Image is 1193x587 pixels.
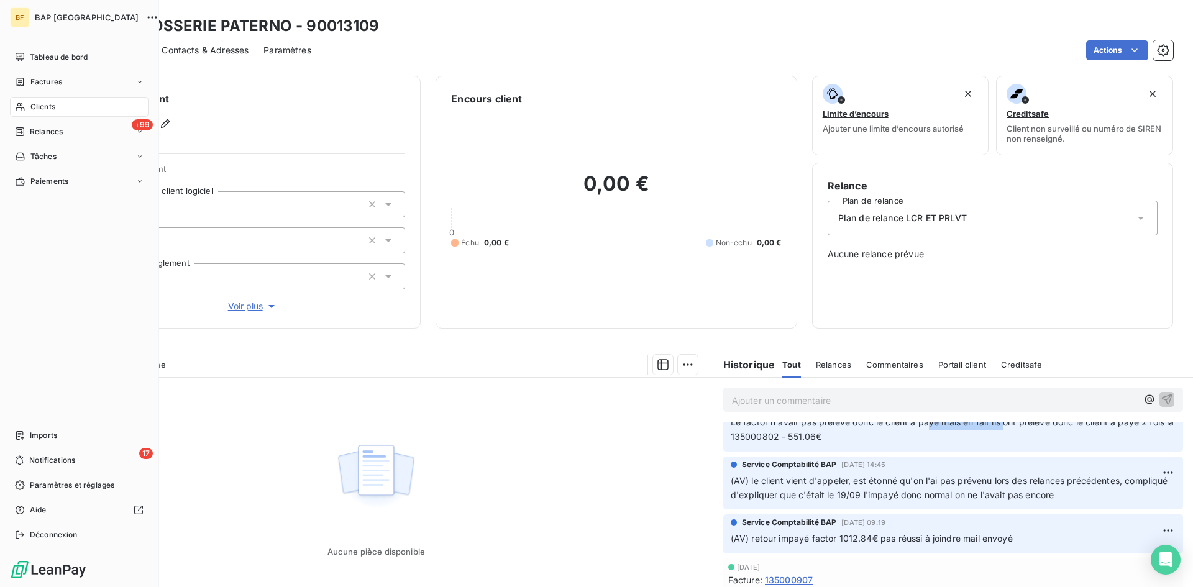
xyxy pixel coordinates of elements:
[716,237,752,248] span: Non-échu
[823,109,889,119] span: Limite d’encours
[451,91,522,106] h6: Encours client
[731,417,1177,442] span: Le factor n'avait pas prelevé donc le client a payé mais en fait ils ont prelevé donc le client a...
[816,360,851,370] span: Relances
[823,124,964,134] span: Ajouter une limite d’encours autorisé
[75,91,405,106] h6: Informations client
[841,461,885,468] span: [DATE] 14:45
[139,448,153,459] span: 17
[30,529,78,540] span: Déconnexion
[451,171,781,209] h2: 0,00 €
[866,360,923,370] span: Commentaires
[737,563,761,571] span: [DATE]
[100,299,405,313] button: Voir plus
[828,248,1158,260] span: Aucune relance prévue
[713,357,775,372] h6: Historique
[461,237,479,248] span: Échu
[782,360,801,370] span: Tout
[1001,360,1043,370] span: Creditsafe
[263,44,311,57] span: Paramètres
[449,227,454,237] span: 0
[30,151,57,162] span: Tâches
[1086,40,1148,60] button: Actions
[327,547,425,557] span: Aucune pièce disponible
[1151,545,1181,575] div: Open Intercom Messenger
[765,573,813,586] span: 135000907
[228,300,278,312] span: Voir plus
[731,533,1013,544] span: (AV) retour impayé factor 1012.84€ pas réussi à joindre mail envoyé
[30,504,47,516] span: Aide
[336,438,416,515] img: Empty state
[742,459,837,470] span: Service Comptabilité BAP
[30,480,114,491] span: Paramètres et réglages
[828,178,1158,193] h6: Relance
[938,360,986,370] span: Portail client
[728,573,762,586] span: Facture :
[484,237,509,248] span: 0,00 €
[100,164,405,181] span: Propriétés Client
[30,126,63,137] span: Relances
[109,15,380,37] h3: CARROSSERIE PATERNO - 90013109
[30,430,57,441] span: Imports
[996,76,1173,155] button: CreditsafeClient non surveillé ou numéro de SIREN non renseigné.
[838,212,967,224] span: Plan de relance LCR ET PRLVT
[30,101,55,112] span: Clients
[132,119,153,130] span: +99
[30,176,68,187] span: Paiements
[812,76,989,155] button: Limite d’encoursAjouter une limite d’encours autorisé
[10,500,149,520] a: Aide
[30,76,62,88] span: Factures
[731,475,1171,500] span: (AV) le client vient d'appeler, est étonné qu'on l'ai pas prévenu lors des relances précédentes, ...
[29,455,75,466] span: Notifications
[10,560,87,580] img: Logo LeanPay
[10,7,30,27] div: BF
[757,237,782,248] span: 0,00 €
[35,12,139,22] span: BAP [GEOGRAPHIC_DATA]
[157,235,167,246] input: Ajouter une valeur
[1007,124,1163,143] span: Client non surveillé ou numéro de SIREN non renseigné.
[162,44,249,57] span: Contacts & Adresses
[841,519,885,526] span: [DATE] 09:19
[30,52,88,63] span: Tableau de bord
[742,517,837,528] span: Service Comptabilité BAP
[1007,109,1049,119] span: Creditsafe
